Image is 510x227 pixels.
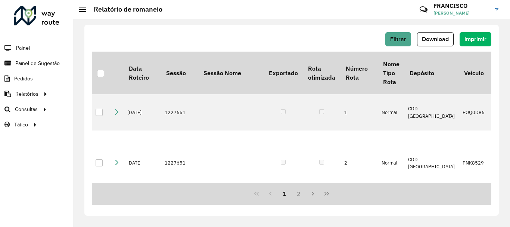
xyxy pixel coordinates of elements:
[416,1,432,18] a: Contato Rápido
[385,32,411,46] button: Filtrar
[161,131,198,196] td: 1227651
[306,187,320,201] button: Next Page
[417,32,454,46] button: Download
[264,52,303,94] th: Exportado
[14,75,33,83] span: Pedidos
[340,94,378,131] td: 1
[459,94,489,131] td: POQ0D86
[292,187,306,201] button: 2
[433,10,489,16] span: [PERSON_NAME]
[15,90,38,98] span: Relatórios
[340,52,378,94] th: Número Rota
[340,131,378,196] td: 2
[15,105,38,113] span: Consultas
[198,52,264,94] th: Sessão Nome
[378,94,404,131] td: Normal
[124,94,161,131] td: [DATE]
[378,52,404,94] th: Nome Tipo Rota
[16,44,30,52] span: Painel
[14,121,28,129] span: Tático
[15,59,60,67] span: Painel de Sugestão
[330,2,408,22] div: Críticas? Dúvidas? Elogios? Sugestões? Entre em contato conosco!
[459,131,489,196] td: PNK8529
[86,5,162,13] h2: Relatório de romaneio
[378,131,404,196] td: Normal
[277,187,292,201] button: 1
[124,52,161,94] th: Data Roteiro
[433,2,489,9] h3: FRANCISCO
[464,36,486,42] span: Imprimir
[460,32,491,46] button: Imprimir
[404,52,459,94] th: Depósito
[404,131,459,196] td: CDD [GEOGRAPHIC_DATA]
[161,94,198,131] td: 1227651
[422,36,449,42] span: Download
[320,187,334,201] button: Last Page
[124,131,161,196] td: [DATE]
[404,94,459,131] td: CDD [GEOGRAPHIC_DATA]
[390,36,406,42] span: Filtrar
[303,52,340,94] th: Rota otimizada
[161,52,198,94] th: Sessão
[459,52,489,94] th: Veículo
